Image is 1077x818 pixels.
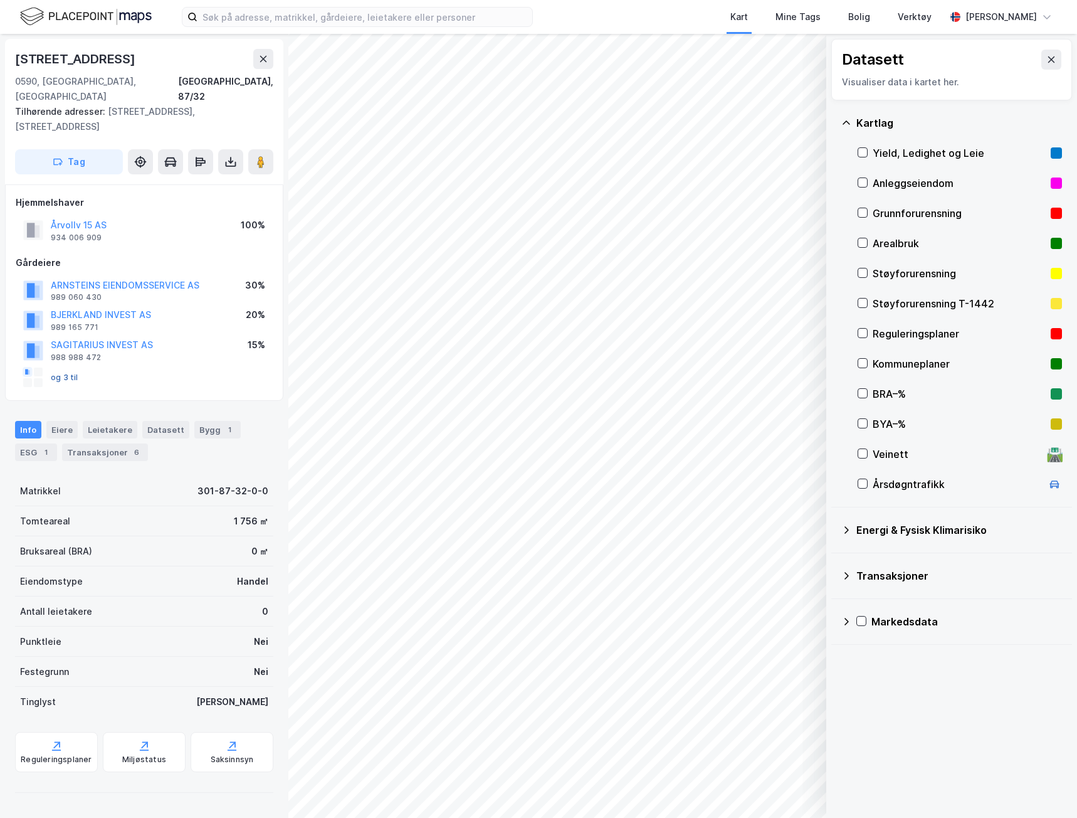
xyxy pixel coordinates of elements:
[856,568,1062,583] div: Transaksjoner
[20,664,69,679] div: Festegrunn
[15,104,263,134] div: [STREET_ADDRESS], [STREET_ADDRESS]
[248,337,265,353] div: 15%
[178,74,273,104] div: [GEOGRAPHIC_DATA], 87/32
[51,292,102,302] div: 989 060 430
[15,149,123,174] button: Tag
[245,278,265,293] div: 30%
[15,421,41,438] div: Info
[20,574,83,589] div: Eiendomstype
[873,477,1042,492] div: Årsdøgntrafikk
[873,417,1046,432] div: BYA–%
[856,115,1062,130] div: Kartlag
[254,664,268,679] div: Nei
[16,255,273,270] div: Gårdeiere
[873,146,1046,161] div: Yield, Ledighet og Leie
[51,322,98,332] div: 989 165 771
[15,74,178,104] div: 0590, [GEOGRAPHIC_DATA], [GEOGRAPHIC_DATA]
[51,233,102,243] div: 934 006 909
[873,206,1046,221] div: Grunnforurensning
[873,356,1046,371] div: Kommuneplaner
[842,75,1061,90] div: Visualiser data i kartet her.
[246,307,265,322] div: 20%
[122,755,166,765] div: Miljøstatus
[873,296,1046,311] div: Støyforurensning T-1442
[20,544,92,559] div: Bruksareal (BRA)
[21,755,92,765] div: Reguleringsplaner
[15,444,57,461] div: ESG
[197,484,268,499] div: 301-87-32-0-0
[20,6,152,28] img: logo.f888ab2527a4732fd821a326f86c7f29.svg
[873,176,1046,191] div: Anleggseiendom
[20,514,70,529] div: Tomteareal
[873,266,1046,281] div: Støyforurensning
[873,447,1042,462] div: Veinett
[15,106,108,117] span: Tilhørende adresser:
[262,604,268,619] div: 0
[730,9,748,24] div: Kart
[20,484,61,499] div: Matrikkel
[873,386,1046,401] div: BRA–%
[1046,446,1063,462] div: 🛣️
[211,755,254,765] div: Saksinnsyn
[856,523,1062,538] div: Energi & Fysisk Klimarisiko
[775,9,821,24] div: Mine Tags
[20,694,56,709] div: Tinglyst
[130,446,143,459] div: 6
[223,423,236,436] div: 1
[873,236,1046,251] div: Arealbruk
[51,353,101,363] div: 988 988 472
[20,634,61,649] div: Punktleie
[234,514,268,529] div: 1 756 ㎡
[237,574,268,589] div: Handel
[83,421,137,438] div: Leietakere
[241,218,265,233] div: 100%
[1014,758,1077,818] div: Kontrollprogram for chat
[16,195,273,210] div: Hjemmelshaver
[15,49,138,69] div: [STREET_ADDRESS]
[39,446,52,459] div: 1
[62,444,148,461] div: Transaksjoner
[196,694,268,709] div: [PERSON_NAME]
[842,50,904,70] div: Datasett
[194,421,241,438] div: Bygg
[142,421,189,438] div: Datasett
[965,9,1037,24] div: [PERSON_NAME]
[254,634,268,649] div: Nei
[873,326,1046,341] div: Reguleringsplaner
[871,614,1062,629] div: Markedsdata
[898,9,932,24] div: Verktøy
[197,8,532,26] input: Søk på adresse, matrikkel, gårdeiere, leietakere eller personer
[848,9,870,24] div: Bolig
[251,544,268,559] div: 0 ㎡
[20,604,92,619] div: Antall leietakere
[1014,758,1077,818] iframe: Chat Widget
[46,421,78,438] div: Eiere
